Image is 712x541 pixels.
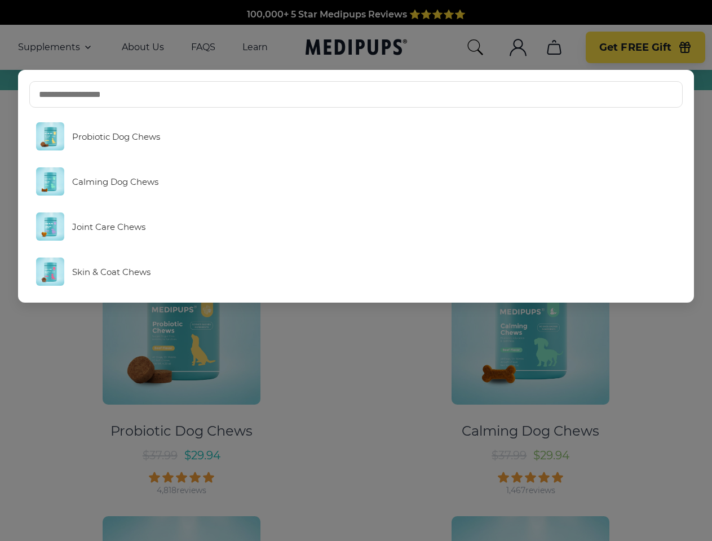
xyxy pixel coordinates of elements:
span: Probiotic Dog Chews [72,131,160,142]
a: Skin & Coat Chews [29,252,683,291]
span: Calming Dog Chews [72,176,158,187]
a: Probiotic Dog Chews [29,117,683,156]
a: Joint Care Chews [29,207,683,246]
img: Joint Care Chews [36,212,64,241]
span: Joint Care Chews [72,221,145,232]
img: Calming Dog Chews [36,167,64,196]
a: Calming Dog Chews [29,162,683,201]
img: Skin & Coat Chews [36,258,64,286]
span: Skin & Coat Chews [72,267,151,277]
img: Probiotic Dog Chews [36,122,64,150]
